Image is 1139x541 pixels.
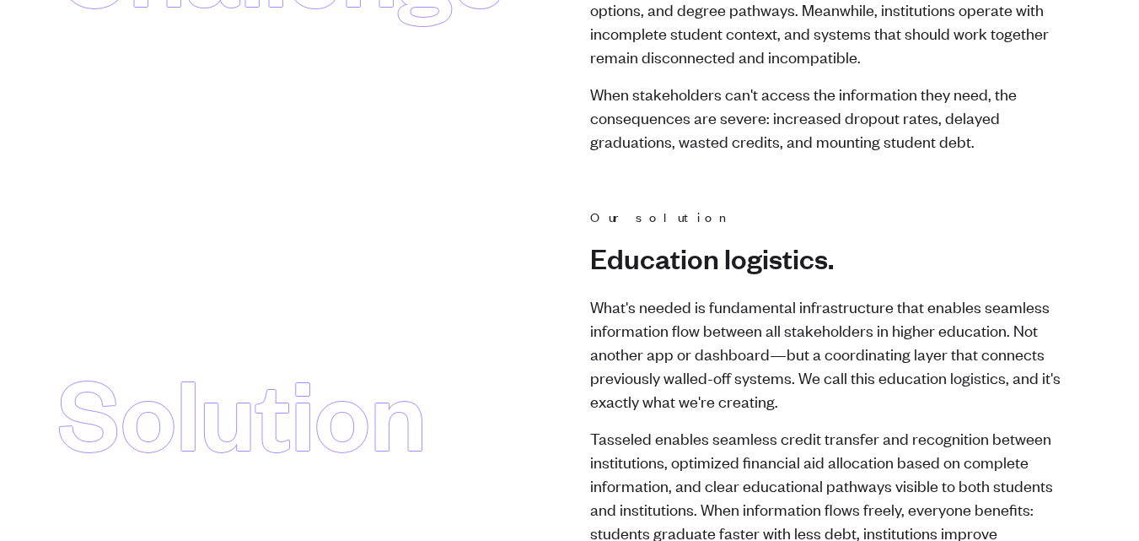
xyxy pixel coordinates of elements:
div: Solution [57,357,427,465]
p: When stakeholders can't access the information they need, the consequences are severe: increased ... [590,82,1062,153]
h2: Our solution [590,207,1062,227]
p: What's needed is fundamental infrastructure that enables seamless information flow between all st... [590,295,1062,413]
h3: Education logistics. [590,241,1062,274]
